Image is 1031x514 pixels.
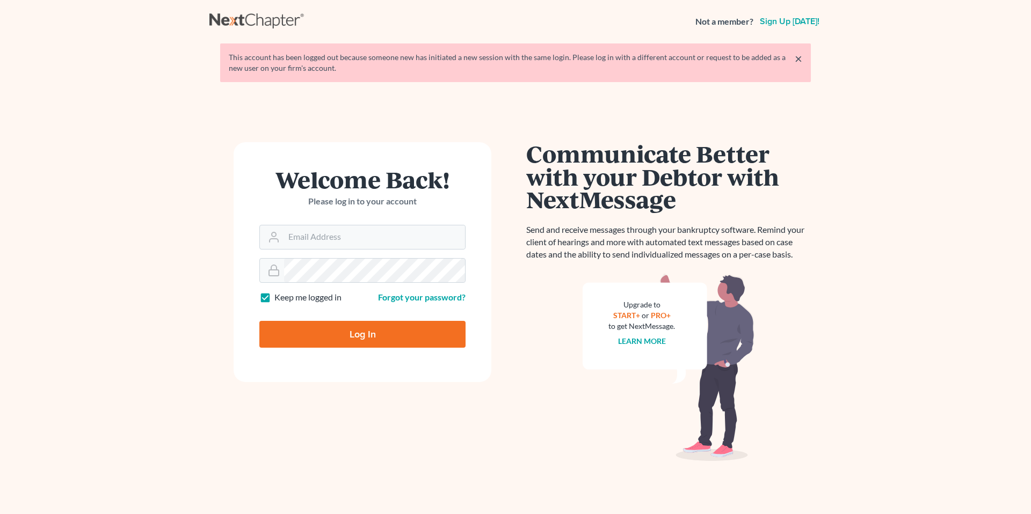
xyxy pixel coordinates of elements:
h1: Communicate Better with your Debtor with NextMessage [526,142,811,211]
a: Sign up [DATE]! [758,17,822,26]
div: Upgrade to [608,299,675,310]
a: Learn more [618,336,666,346]
input: Log In [259,321,466,348]
p: Send and receive messages through your bankruptcy software. Remind your client of hearings and mo... [526,224,811,261]
strong: Not a member? [695,16,753,28]
div: to get NextMessage. [608,321,675,332]
p: Please log in to your account [259,195,466,208]
a: START+ [613,311,640,320]
a: × [795,52,802,65]
input: Email Address [284,225,465,249]
img: nextmessage_bg-59042aed3d76b12b5cd301f8e5b87938c9018125f34e5fa2b7a6b67550977c72.svg [583,274,754,461]
div: This account has been logged out because someone new has initiated a new session with the same lo... [229,52,802,74]
label: Keep me logged in [274,291,342,304]
a: Forgot your password? [378,292,466,302]
span: or [642,311,649,320]
a: PRO+ [651,311,671,320]
h1: Welcome Back! [259,168,466,191]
